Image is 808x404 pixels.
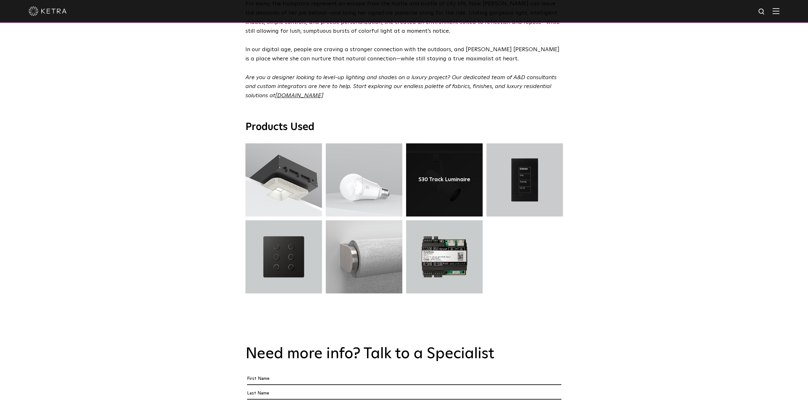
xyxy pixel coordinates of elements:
input: Last Name [247,387,561,400]
div: A20 Lamp [351,177,377,183]
input: First Name [247,373,561,385]
div: Lutron Palladiom Keypad [491,177,558,183]
a: S30 Track Luminaire [418,177,470,183]
img: Hamburger%20Nav.svg [772,8,779,14]
a: [DOMAIN_NAME] [275,93,323,99]
div: Lutron [PERSON_NAME] [251,254,317,260]
h3: Products Used [245,121,563,134]
h2: Need more info? Talk to a Specialist [245,345,563,363]
div: D3 Downlights [264,177,303,183]
em: Are you a designer looking to level-up lighting and shades on a luxury project? Our dedicated tea... [245,75,557,99]
img: ketra-logo-2019-white [29,6,67,16]
img: search icon [758,8,766,16]
div: Lutron HomeWorks QSX Processor [411,250,478,263]
div: Lutron Palladiom Shades [331,254,397,260]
